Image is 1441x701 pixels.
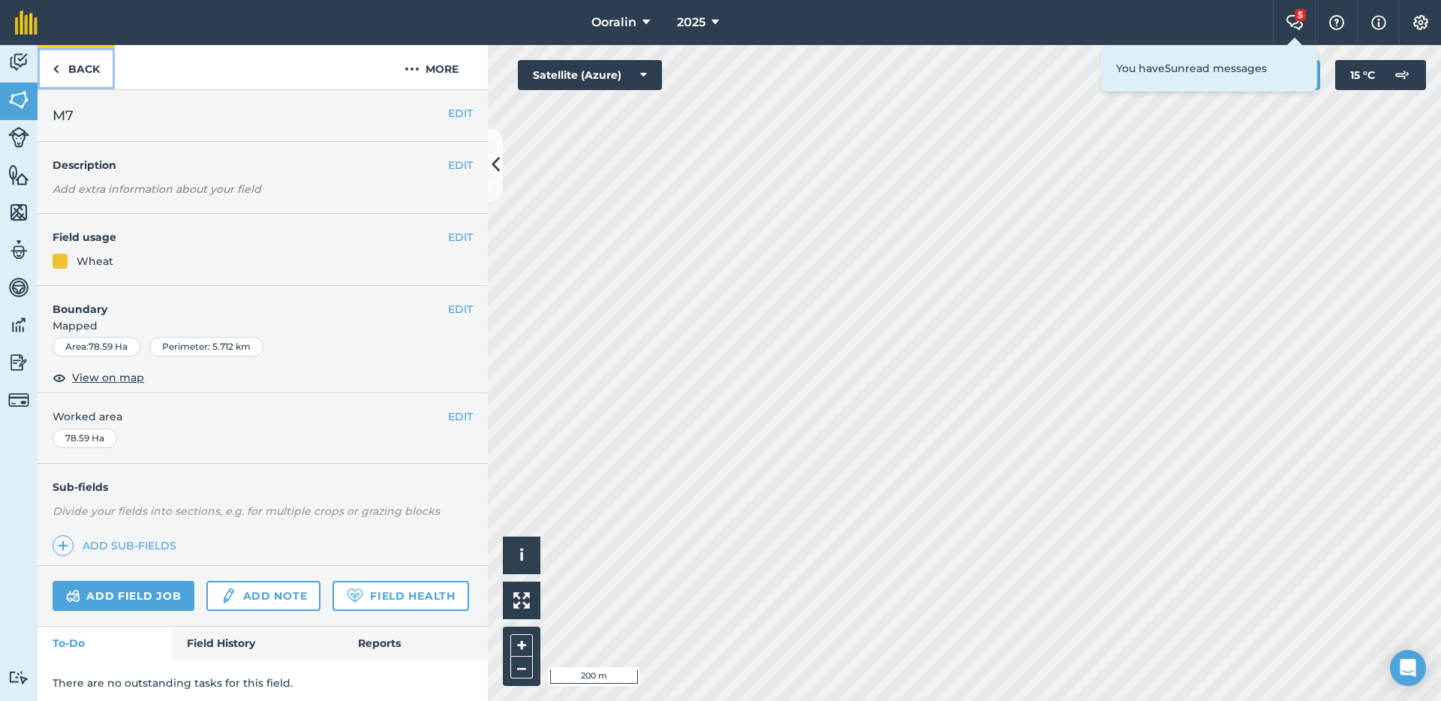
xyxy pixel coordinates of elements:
img: fieldmargin Logo [15,11,38,35]
span: 15 ° C [1350,60,1375,90]
img: Four arrows, one pointing top left, one top right, one bottom right and the last bottom left [513,592,530,609]
div: 78.59 Ha [53,429,117,448]
a: Add sub-fields [53,535,182,556]
img: svg+xml;base64,PHN2ZyB4bWxucz0iaHR0cDovL3d3dy53My5vcmcvMjAwMC9zdmciIHdpZHRoPSI1NiIgaGVpZ2h0PSI2MC... [8,164,29,186]
div: Perimeter : 5.712 km [149,337,263,357]
a: Field History [172,627,342,660]
img: svg+xml;base64,PD94bWwgdmVyc2lvbj0iMS4wIiBlbmNvZGluZz0idXRmLTgiPz4KPCEtLSBHZW5lcmF0b3I6IEFkb2JlIE... [8,127,29,148]
span: Mapped [38,317,488,334]
img: svg+xml;base64,PD94bWwgdmVyc2lvbj0iMS4wIiBlbmNvZGluZz0idXRmLTgiPz4KPCEtLSBHZW5lcmF0b3I6IEFkb2JlIE... [8,276,29,299]
img: A question mark icon [1328,15,1346,30]
img: svg+xml;base64,PHN2ZyB4bWxucz0iaHR0cDovL3d3dy53My5vcmcvMjAwMC9zdmciIHdpZHRoPSI5IiBoZWlnaHQ9IjI0Ii... [53,60,59,78]
img: svg+xml;base64,PHN2ZyB4bWxucz0iaHR0cDovL3d3dy53My5vcmcvMjAwMC9zdmciIHdpZHRoPSI1NiIgaGVpZ2h0PSI2MC... [8,201,29,224]
div: Wheat [77,253,113,269]
a: Back [38,45,115,89]
button: EDIT [448,229,473,245]
img: svg+xml;base64,PHN2ZyB4bWxucz0iaHR0cDovL3d3dy53My5vcmcvMjAwMC9zdmciIHdpZHRoPSI1NiIgaGVpZ2h0PSI2MC... [8,89,29,111]
span: View on map [72,369,144,386]
div: Area : 78.59 Ha [53,337,140,357]
button: + [510,634,533,657]
button: View on map [53,369,144,387]
h4: Boundary [38,286,448,317]
img: svg+xml;base64,PD94bWwgdmVyc2lvbj0iMS4wIiBlbmNvZGluZz0idXRmLTgiPz4KPCEtLSBHZW5lcmF0b3I6IEFkb2JlIE... [8,351,29,374]
img: A cog icon [1412,15,1430,30]
h4: Description [53,157,473,173]
span: 2025 [677,14,705,32]
img: svg+xml;base64,PD94bWwgdmVyc2lvbj0iMS4wIiBlbmNvZGluZz0idXRmLTgiPz4KPCEtLSBHZW5lcmF0b3I6IEFkb2JlIE... [8,239,29,261]
span: Worked area [53,408,473,425]
button: EDIT [448,157,473,173]
img: svg+xml;base64,PD94bWwgdmVyc2lvbj0iMS4wIiBlbmNvZGluZz0idXRmLTgiPz4KPCEtLSBHZW5lcmF0b3I6IEFkb2JlIE... [220,587,236,605]
button: i [503,537,540,574]
img: svg+xml;base64,PHN2ZyB4bWxucz0iaHR0cDovL3d3dy53My5vcmcvMjAwMC9zdmciIHdpZHRoPSIxNyIgaGVpZ2h0PSIxNy... [1371,14,1386,32]
a: Add note [206,581,320,611]
button: EDIT [448,105,473,122]
img: svg+xml;base64,PHN2ZyB4bWxucz0iaHR0cDovL3d3dy53My5vcmcvMjAwMC9zdmciIHdpZHRoPSIxNCIgaGVpZ2h0PSIyNC... [58,537,68,555]
button: 15 °C [1335,60,1426,90]
a: Field Health [332,581,468,611]
span: M7 [53,105,74,126]
div: Open Intercom Messenger [1390,650,1426,686]
button: EDIT [448,408,473,425]
a: To-Do [38,627,172,660]
img: svg+xml;base64,PHN2ZyB4bWxucz0iaHR0cDovL3d3dy53My5vcmcvMjAwMC9zdmciIHdpZHRoPSIxOCIgaGVpZ2h0PSIyNC... [53,369,66,387]
img: svg+xml;base64,PD94bWwgdmVyc2lvbj0iMS4wIiBlbmNvZGluZz0idXRmLTgiPz4KPCEtLSBHZW5lcmF0b3I6IEFkb2JlIE... [8,314,29,336]
div: 5 [1295,9,1306,21]
a: Add field job [53,581,194,611]
button: Satellite (Azure) [518,60,662,90]
img: svg+xml;base64,PD94bWwgdmVyc2lvbj0iMS4wIiBlbmNvZGluZz0idXRmLTgiPz4KPCEtLSBHZW5lcmF0b3I6IEFkb2JlIE... [1387,60,1417,90]
em: Divide your fields into sections, e.g. for multiple crops or grazing blocks [53,504,440,518]
img: Two speech bubbles overlapping with the left bubble in the forefront [1286,15,1304,30]
button: More [375,45,488,89]
img: svg+xml;base64,PD94bWwgdmVyc2lvbj0iMS4wIiBlbmNvZGluZz0idXRmLTgiPz4KPCEtLSBHZW5lcmF0b3I6IEFkb2JlIE... [8,51,29,74]
span: Ooralin [591,14,636,32]
em: Add extra information about your field [53,182,261,196]
img: svg+xml;base64,PD94bWwgdmVyc2lvbj0iMS4wIiBlbmNvZGluZz0idXRmLTgiPz4KPCEtLSBHZW5lcmF0b3I6IEFkb2JlIE... [8,670,29,684]
p: You have 5 unread messages [1116,60,1302,77]
a: Reports [343,627,488,660]
button: – [510,657,533,678]
span: i [519,546,524,564]
p: There are no outstanding tasks for this field. [53,675,473,691]
img: svg+xml;base64,PD94bWwgdmVyc2lvbj0iMS4wIiBlbmNvZGluZz0idXRmLTgiPz4KPCEtLSBHZW5lcmF0b3I6IEFkb2JlIE... [8,390,29,411]
button: EDIT [448,301,473,317]
img: svg+xml;base64,PHN2ZyB4bWxucz0iaHR0cDovL3d3dy53My5vcmcvMjAwMC9zdmciIHdpZHRoPSIyMCIgaGVpZ2h0PSIyNC... [405,60,420,78]
h4: Field usage [53,229,448,245]
h4: Sub-fields [38,479,488,495]
img: svg+xml;base64,PD94bWwgdmVyc2lvbj0iMS4wIiBlbmNvZGluZz0idXRmLTgiPz4KPCEtLSBHZW5lcmF0b3I6IEFkb2JlIE... [66,587,80,605]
